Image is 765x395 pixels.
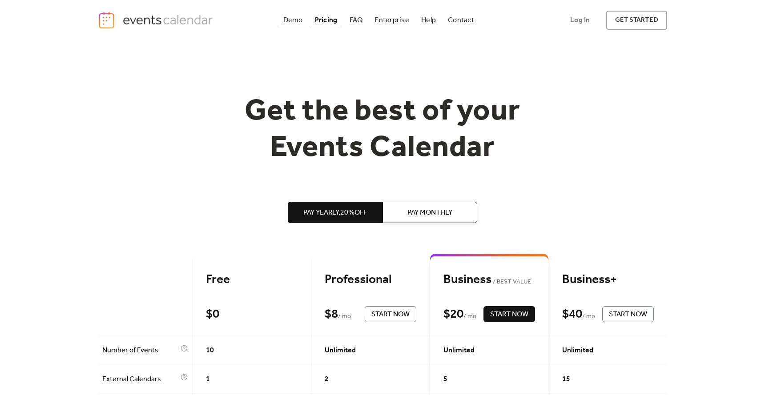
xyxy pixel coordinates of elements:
a: Enterprise [371,14,412,26]
span: External Calendars [102,374,178,385]
div: FAQ [350,18,363,23]
a: get started [606,11,667,30]
span: / mo [463,311,476,322]
div: Business+ [562,272,654,287]
div: $ 20 [443,307,463,322]
button: Start Now [483,306,535,322]
a: Demo [280,14,306,26]
div: Free [206,272,298,287]
div: Help [421,18,436,23]
span: 5 [443,374,447,385]
span: Start Now [490,309,528,320]
button: Start Now [365,306,416,322]
button: Pay Monthly [382,202,477,223]
a: Help [418,14,439,26]
span: Start Now [609,309,647,320]
span: / mo [582,311,595,322]
span: 10 [206,345,214,356]
div: Demo [283,18,303,23]
span: Number of Events [102,345,178,356]
span: 15 [562,374,570,385]
span: Unlimited [325,345,356,356]
span: / mo [338,311,351,322]
button: Start Now [602,306,654,322]
div: Enterprise [374,18,409,23]
div: Business [443,272,535,287]
span: BEST VALUE [491,277,531,287]
div: Contact [448,18,474,23]
a: Contact [444,14,478,26]
a: home [98,11,215,29]
div: $ 40 [562,307,582,322]
div: Professional [325,272,416,287]
a: FAQ [346,14,366,26]
h1: Get the best of your Events Calendar [212,94,553,166]
a: Log In [561,11,599,30]
span: Unlimited [443,345,475,356]
button: Pay Yearly,20%off [288,202,382,223]
div: $ 8 [325,307,338,322]
div: Pricing [315,18,338,23]
span: Start Now [371,309,410,320]
span: Pay Yearly, 20% off [303,207,367,218]
span: Pay Monthly [407,207,452,218]
span: 2 [325,374,329,385]
span: Unlimited [562,345,593,356]
a: Pricing [311,14,341,26]
span: 1 [206,374,210,385]
div: $ 0 [206,307,219,322]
